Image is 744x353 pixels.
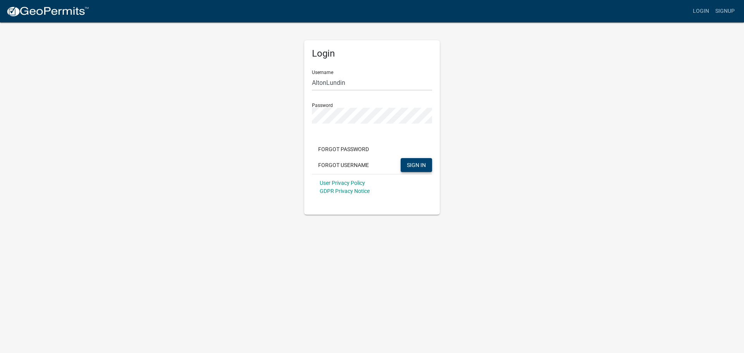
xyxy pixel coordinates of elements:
[407,162,426,168] span: SIGN IN
[401,158,432,172] button: SIGN IN
[312,142,375,156] button: Forgot Password
[312,48,432,59] h5: Login
[320,188,370,194] a: GDPR Privacy Notice
[320,180,365,186] a: User Privacy Policy
[690,4,712,19] a: Login
[312,158,375,172] button: Forgot Username
[712,4,738,19] a: Signup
